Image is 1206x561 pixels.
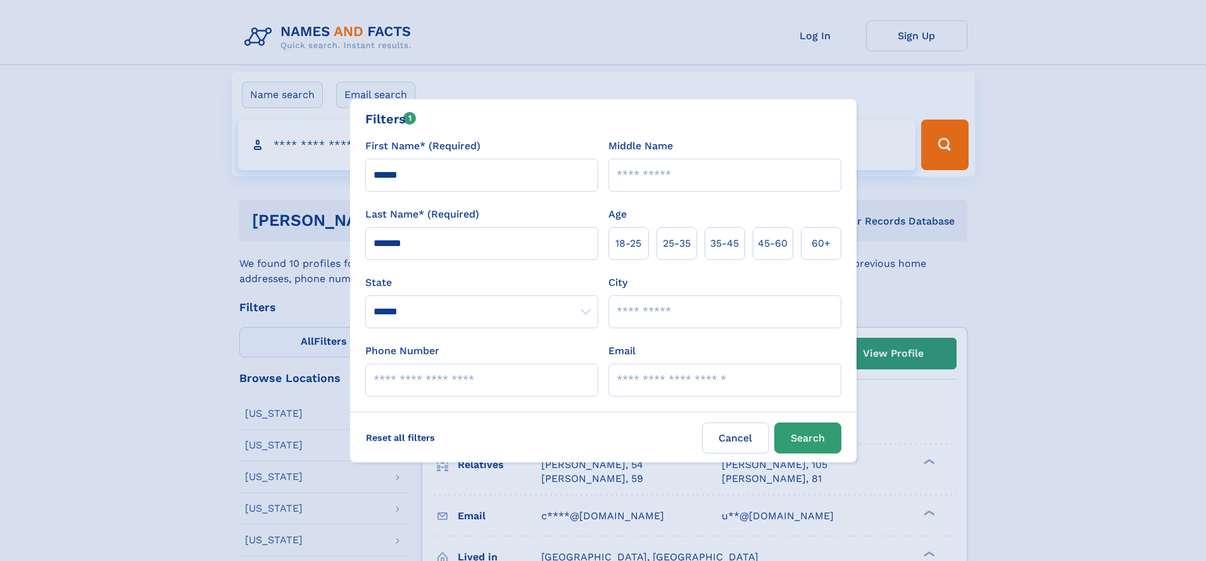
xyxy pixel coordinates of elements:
[615,236,641,251] span: 18‑25
[758,236,788,251] span: 45‑60
[710,236,739,251] span: 35‑45
[608,207,627,222] label: Age
[358,422,443,453] label: Reset all filters
[365,275,598,290] label: State
[365,109,417,128] div: Filters
[812,236,831,251] span: 60+
[774,422,841,453] button: Search
[365,139,481,154] label: First Name* (Required)
[365,207,479,222] label: Last Name* (Required)
[663,236,691,251] span: 25‑35
[608,139,673,154] label: Middle Name
[365,343,439,359] label: Phone Number
[608,275,627,290] label: City
[702,422,769,453] label: Cancel
[608,343,636,359] label: Email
